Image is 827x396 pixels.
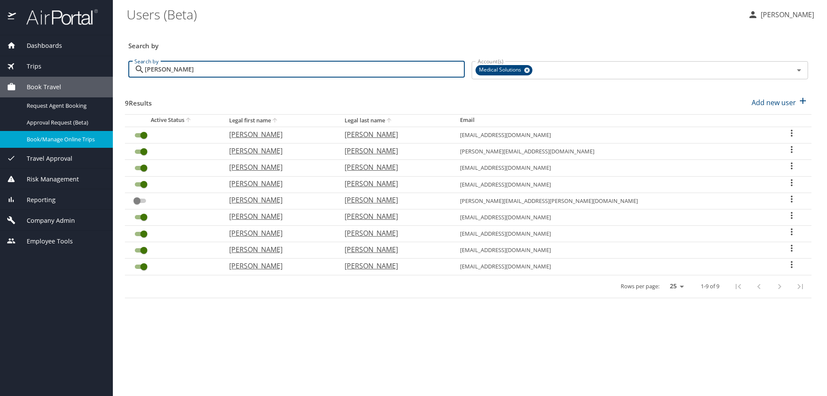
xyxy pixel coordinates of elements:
p: [PERSON_NAME] [229,228,327,238]
td: [EMAIL_ADDRESS][DOMAIN_NAME] [453,176,772,193]
p: [PERSON_NAME] [229,195,327,205]
img: airportal-logo.png [17,9,98,25]
p: [PERSON_NAME] [758,9,814,20]
p: [PERSON_NAME] [345,195,443,205]
span: Approval Request (Beta) [27,118,103,127]
button: sort [271,117,280,125]
span: Dashboards [16,41,62,50]
p: Rows per page: [621,284,659,289]
p: [PERSON_NAME] [345,244,443,255]
table: User Search Table [125,114,811,298]
button: sort [385,117,394,125]
td: [EMAIL_ADDRESS][DOMAIN_NAME] [453,259,772,275]
button: Open [793,64,805,76]
button: [PERSON_NAME] [744,7,818,22]
p: [PERSON_NAME] [229,244,327,255]
button: Add new user [748,93,811,112]
div: Medical Solutions [476,65,532,75]
span: Company Admin [16,216,75,225]
th: Email [453,114,772,127]
p: 1-9 of 9 [701,284,719,289]
span: Book/Manage Online Trips [27,135,103,143]
td: [EMAIL_ADDRESS][DOMAIN_NAME] [453,127,772,143]
p: Add new user [752,97,796,108]
p: [PERSON_NAME] [345,261,443,271]
p: [PERSON_NAME] [345,178,443,189]
p: [PERSON_NAME] [345,162,443,172]
th: Active Status [125,114,222,127]
img: icon-airportal.png [8,9,17,25]
button: sort [184,116,193,125]
p: [PERSON_NAME] [229,146,327,156]
input: Search by name or email [145,61,465,78]
span: Risk Management [16,175,79,184]
span: Book Travel [16,82,61,92]
p: [PERSON_NAME] [229,178,327,189]
span: Medical Solutions [476,65,526,75]
p: [PERSON_NAME] [345,129,443,140]
p: [PERSON_NAME] [345,228,443,238]
select: rows per page [663,280,687,293]
span: Travel Approval [16,154,72,163]
h3: Search by [128,36,808,51]
h3: 9 Results [125,93,152,108]
td: [EMAIL_ADDRESS][DOMAIN_NAME] [453,160,772,176]
td: [EMAIL_ADDRESS][DOMAIN_NAME] [453,209,772,225]
th: Legal last name [338,114,453,127]
h1: Users (Beta) [127,1,741,28]
p: [PERSON_NAME] [229,129,327,140]
td: [EMAIL_ADDRESS][DOMAIN_NAME] [453,226,772,242]
span: Reporting [16,195,56,205]
p: [PERSON_NAME] [229,211,327,221]
p: [PERSON_NAME] [229,261,327,271]
td: [PERSON_NAME][EMAIL_ADDRESS][DOMAIN_NAME] [453,143,772,160]
td: [EMAIL_ADDRESS][DOMAIN_NAME] [453,242,772,259]
span: Employee Tools [16,237,73,246]
p: [PERSON_NAME] [345,211,443,221]
span: Trips [16,62,41,71]
span: Request Agent Booking [27,102,103,110]
p: [PERSON_NAME] [229,162,327,172]
th: Legal first name [222,114,338,127]
td: [PERSON_NAME][EMAIL_ADDRESS][PERSON_NAME][DOMAIN_NAME] [453,193,772,209]
p: [PERSON_NAME] [345,146,443,156]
